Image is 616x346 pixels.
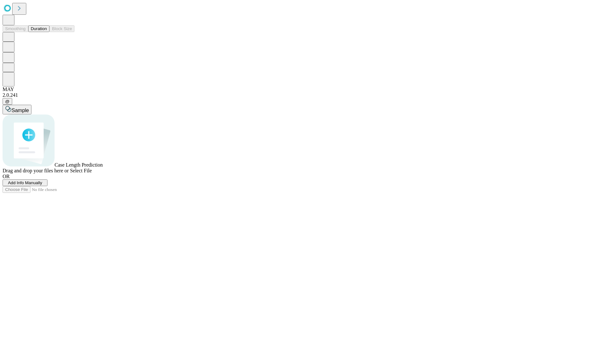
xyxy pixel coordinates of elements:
[12,108,29,113] span: Sample
[49,25,74,32] button: Block Size
[5,99,10,104] span: @
[28,25,49,32] button: Duration
[3,86,613,92] div: MAY
[3,179,47,186] button: Add Info Manually
[3,98,12,105] button: @
[70,168,92,173] span: Select File
[55,162,103,168] span: Case Length Prediction
[3,174,10,179] span: OR
[3,25,28,32] button: Smoothing
[3,105,31,114] button: Sample
[3,92,613,98] div: 2.0.241
[3,168,69,173] span: Drag and drop your files here or
[8,180,42,185] span: Add Info Manually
